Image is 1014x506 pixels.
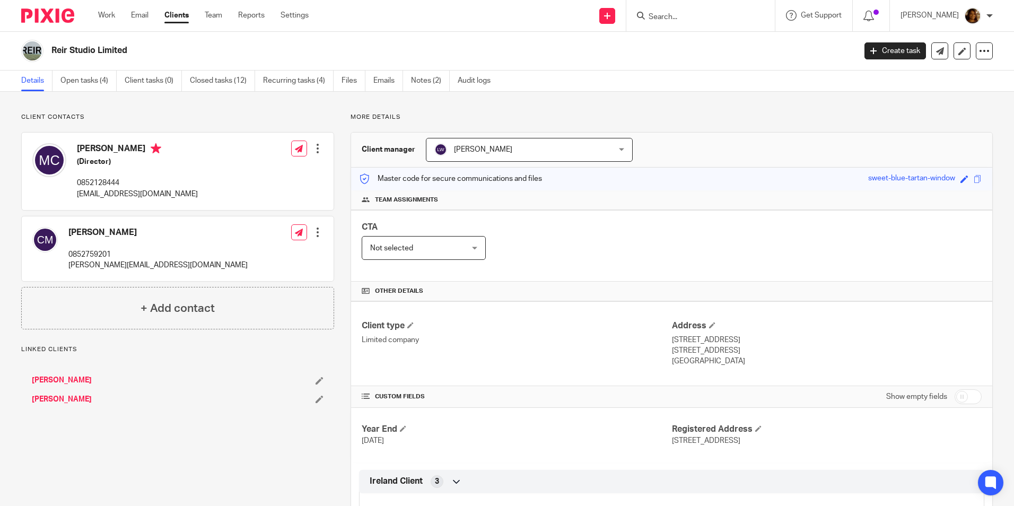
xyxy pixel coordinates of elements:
[868,173,955,185] div: sweet-blue-tartan-window
[886,391,947,402] label: Show empty fields
[362,437,384,444] span: [DATE]
[205,10,222,21] a: Team
[458,71,499,91] a: Audit logs
[98,10,115,21] a: Work
[125,71,182,91] a: Client tasks (0)
[32,375,92,386] a: [PERSON_NAME]
[672,320,982,331] h4: Address
[373,71,403,91] a: Emails
[131,10,148,21] a: Email
[190,71,255,91] a: Closed tasks (12)
[342,71,365,91] a: Files
[964,7,981,24] img: Arvinder.jpeg
[141,300,215,317] h4: + Add contact
[672,356,982,367] p: [GEOGRAPHIC_DATA]
[672,437,740,444] span: [STREET_ADDRESS]
[648,13,743,22] input: Search
[362,424,671,435] h4: Year End
[362,335,671,345] p: Limited company
[801,12,842,19] span: Get Support
[359,173,542,184] p: Master code for secure communications and files
[60,71,117,91] a: Open tasks (4)
[672,345,982,356] p: [STREET_ADDRESS]
[21,40,43,62] img: logo.png
[51,45,689,56] h2: Reir Studio Limited
[21,113,334,121] p: Client contacts
[77,143,198,156] h4: [PERSON_NAME]
[370,476,423,487] span: Ireland Client
[32,143,66,177] img: svg%3E
[454,146,512,153] span: [PERSON_NAME]
[434,143,447,156] img: svg%3E
[68,249,248,260] p: 0852759201
[375,196,438,204] span: Team assignments
[77,156,198,167] h5: (Director)
[21,71,53,91] a: Details
[21,8,74,23] img: Pixie
[68,260,248,271] p: [PERSON_NAME][EMAIL_ADDRESS][DOMAIN_NAME]
[362,320,671,331] h4: Client type
[672,335,982,345] p: [STREET_ADDRESS]
[411,71,450,91] a: Notes (2)
[32,227,58,252] img: svg%3E
[362,392,671,401] h4: CUSTOM FIELDS
[68,227,248,238] h4: [PERSON_NAME]
[263,71,334,91] a: Recurring tasks (4)
[281,10,309,21] a: Settings
[370,245,413,252] span: Not selected
[864,42,926,59] a: Create task
[435,476,439,487] span: 3
[362,223,378,231] span: CTA
[351,113,993,121] p: More details
[164,10,189,21] a: Clients
[901,10,959,21] p: [PERSON_NAME]
[77,189,198,199] p: [EMAIL_ADDRESS][DOMAIN_NAME]
[375,287,423,295] span: Other details
[77,178,198,188] p: 0852128444
[32,394,92,405] a: [PERSON_NAME]
[238,10,265,21] a: Reports
[362,144,415,155] h3: Client manager
[151,143,161,154] i: Primary
[672,424,982,435] h4: Registered Address
[21,345,334,354] p: Linked clients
